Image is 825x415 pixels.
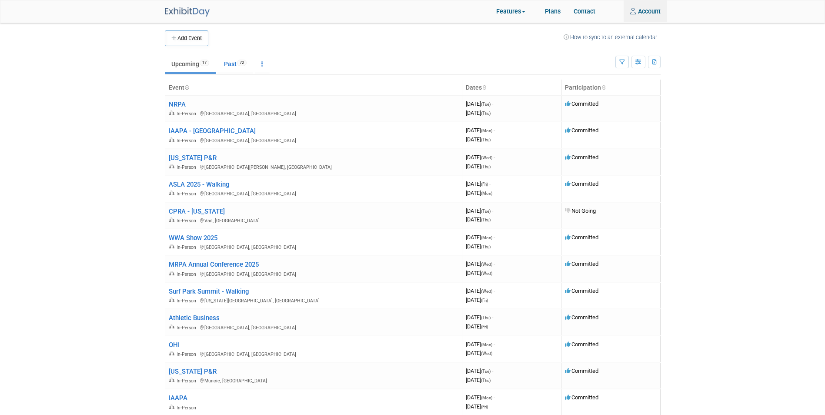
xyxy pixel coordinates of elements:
[177,111,199,117] span: In-Person
[165,56,216,72] a: Upcoming17
[466,297,488,303] span: [DATE]
[481,191,492,196] span: (Mon)
[481,271,492,276] span: (Wed)
[466,323,488,330] span: [DATE]
[481,298,488,303] span: (Fri)
[169,323,458,331] div: [GEOGRAPHIC_DATA], [GEOGRAPHIC_DATA]
[177,138,199,144] span: In-Person
[565,234,598,241] span: Committed
[492,368,493,374] span: -
[565,288,598,294] span: Committed
[466,314,493,321] span: [DATE]
[466,190,492,196] span: [DATE]
[481,325,488,329] span: (Fri)
[565,207,596,214] span: Not Going
[481,351,492,356] span: (Wed)
[466,181,491,187] span: [DATE]
[466,136,491,143] span: [DATE]
[169,154,217,162] a: [US_STATE] P&R
[466,100,493,107] span: [DATE]
[481,111,491,116] span: (Thu)
[165,7,210,17] img: ExhibitDay
[494,154,495,161] span: -
[177,351,199,357] span: In-Person
[481,289,492,294] span: (Wed)
[481,405,488,409] span: (Fri)
[494,261,495,267] span: -
[177,378,199,384] span: In-Person
[169,394,187,402] a: IAAPA
[481,209,491,214] span: (Tue)
[177,218,199,224] span: In-Person
[184,84,189,91] a: Sort by Event Name
[466,163,491,170] span: [DATE]
[489,181,491,187] span: -
[481,378,491,383] span: (Thu)
[481,315,491,320] span: (Thu)
[466,234,495,241] span: [DATE]
[169,110,174,115] img: In-Person Event
[565,181,598,187] span: Committed
[177,191,199,197] span: In-Person
[492,100,493,107] span: -
[565,127,598,134] span: Committed
[169,137,174,142] img: In-Person Event
[169,207,225,215] a: CPRA - [US_STATE]
[169,288,249,295] a: Surf Park Summit - Walking
[169,191,174,195] img: In-Person Event
[177,298,199,304] span: In-Person
[466,350,492,356] span: [DATE]
[494,394,495,401] span: -
[492,314,493,321] span: -
[169,376,458,384] div: Muncie, [GEOGRAPHIC_DATA]
[481,244,491,249] span: (Thu)
[481,342,492,347] span: (Mon)
[169,298,174,302] img: In-Person Event
[466,403,488,410] span: [DATE]
[200,60,209,66] span: 17
[481,369,491,374] span: (Tue)
[165,30,208,46] button: Add Event
[492,207,493,214] span: -
[490,1,538,23] a: Features
[169,244,174,248] img: In-Person Event
[481,164,491,169] span: (Thu)
[466,394,495,401] span: [DATE]
[564,34,661,40] a: How to sync to an external calendar...
[169,314,220,322] a: Athletic Business
[169,216,458,224] div: Vail, [GEOGRAPHIC_DATA]
[169,341,180,349] a: OHI
[601,84,605,91] a: Sort by Participation Type
[565,100,598,107] span: Committed
[169,181,229,188] a: ASLA 2025 - Walking
[177,244,199,250] span: In-Person
[466,377,491,383] span: [DATE]
[177,325,199,331] span: In-Person
[169,270,458,278] div: [GEOGRAPHIC_DATA], [GEOGRAPHIC_DATA]
[565,341,598,348] span: Committed
[565,314,598,321] span: Committed
[169,378,174,382] img: In-Person Event
[177,271,199,277] span: In-Person
[165,80,462,96] th: Event
[481,137,491,142] span: (Thu)
[466,216,491,223] span: [DATE]
[565,394,598,401] span: Committed
[565,368,598,374] span: Committed
[462,80,561,96] th: Dates
[177,405,199,411] span: In-Person
[481,395,492,400] span: (Mon)
[466,288,495,294] span: [DATE]
[482,84,486,91] a: Sort by Start Date
[567,0,602,22] a: Contact
[481,102,491,107] span: (Tue)
[169,109,458,117] div: [GEOGRAPHIC_DATA], [GEOGRAPHIC_DATA]
[169,127,256,135] a: IAAPA - [GEOGRAPHIC_DATA]
[466,270,492,276] span: [DATE]
[169,271,174,275] img: In-Person Event
[177,164,199,170] span: In-Person
[481,235,492,240] span: (Mon)
[169,261,259,268] a: MRPA Annual Conference 2025
[169,234,217,242] a: WWA Show 2025
[169,189,458,197] div: [GEOGRAPHIC_DATA], [GEOGRAPHIC_DATA]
